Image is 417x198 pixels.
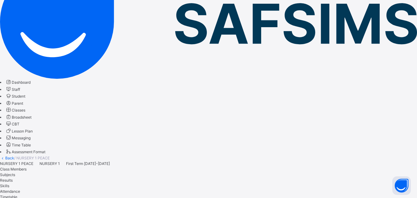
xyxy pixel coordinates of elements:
span: NURSERY 1 [40,161,60,166]
span: First Term [DATE]-[DATE] [66,161,110,166]
span: Time Table [12,143,31,147]
a: Staff [5,87,20,92]
a: Student [5,94,25,99]
span: Broadsheet [12,115,31,120]
a: Broadsheet [5,115,31,120]
a: CBT [5,122,19,126]
a: Assessment Format [5,150,45,154]
button: Open asap [392,176,411,195]
a: Time Table [5,143,31,147]
a: Back [5,156,14,160]
span: Parent [12,101,23,106]
a: Messaging [5,136,31,140]
span: Dashboard [12,80,31,85]
span: Classes [12,108,25,112]
span: Lesson Plan [12,129,33,133]
a: Lesson Plan [5,129,33,133]
span: Student [12,94,25,99]
a: Dashboard [5,80,31,85]
span: Staff [12,87,20,92]
span: Assessment Format [12,150,45,154]
span: Messaging [12,136,31,140]
span: CBT [12,122,19,126]
span: / NURSERY 1 PEACE [14,156,50,160]
a: Parent [5,101,23,106]
a: Classes [5,108,25,112]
